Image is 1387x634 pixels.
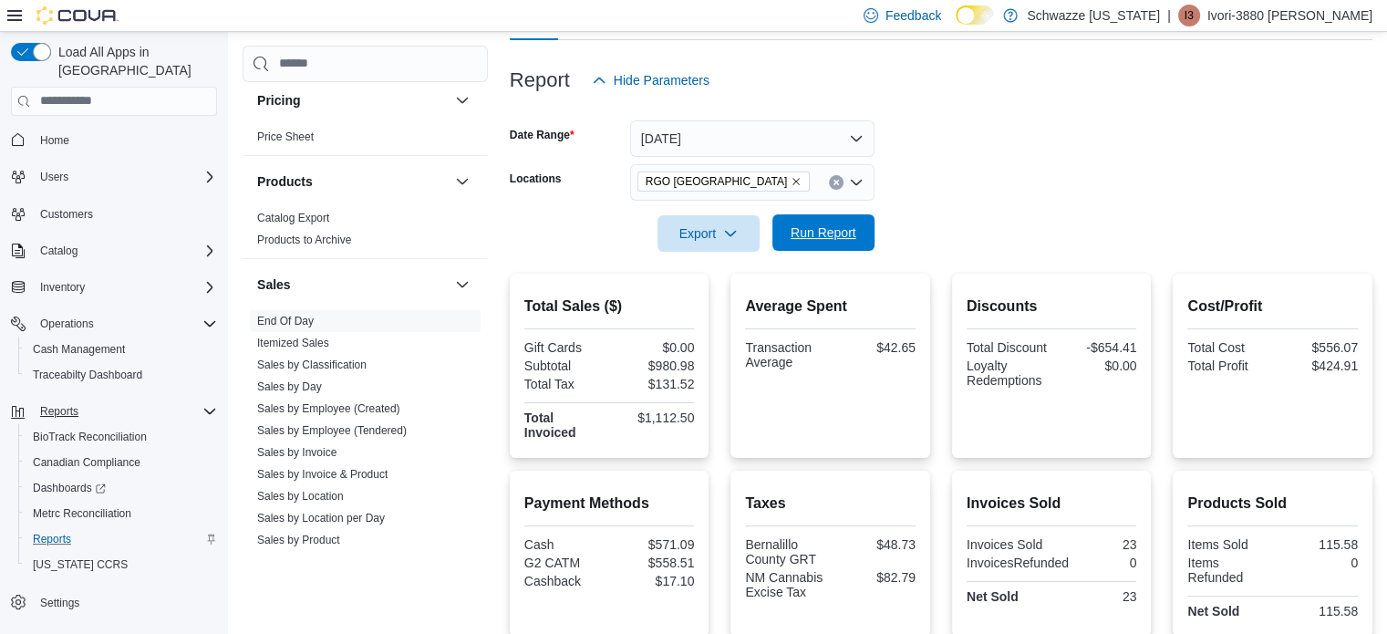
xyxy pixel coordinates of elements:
p: Ivori-3880 [PERSON_NAME] [1207,5,1372,26]
a: Customers [33,203,100,225]
span: Export [668,215,749,252]
div: -$654.41 [1055,340,1136,355]
div: $0.00 [613,340,694,355]
h2: Total Sales ($) [524,296,695,317]
div: $42.65 [834,340,916,355]
h2: Taxes [745,493,916,514]
input: Dark Mode [956,5,994,25]
button: Cash Management [18,337,224,362]
span: Sales by Classification [257,358,367,372]
a: Sales by Product & Location [257,556,395,568]
div: $48.73 [834,537,916,552]
div: Total Tax [524,377,606,391]
span: Sales by Location per Day [257,511,385,525]
div: $571.09 [613,537,694,552]
label: Locations [510,171,562,186]
div: $558.51 [613,556,694,570]
div: $1,112.50 [613,411,694,425]
a: Traceabilty Dashboard [26,364,150,386]
button: Users [4,164,224,190]
span: Operations [40,317,94,331]
div: Subtotal [524,359,606,373]
span: Sales by Day [257,379,322,394]
span: Reports [40,404,78,419]
div: Pricing [243,126,488,155]
div: InvoicesRefunded [967,556,1069,570]
button: Reports [18,526,224,552]
button: Customers [4,201,224,227]
span: Catalog [33,240,217,262]
h2: Invoices Sold [967,493,1137,514]
span: Traceabilty Dashboard [26,364,217,386]
span: BioTrack Reconciliation [26,426,217,448]
a: [US_STATE] CCRS [26,554,135,576]
span: Run Report [791,223,856,242]
div: 23 [1055,589,1136,604]
h3: Pricing [257,91,300,109]
span: Cash Management [33,342,125,357]
a: Price Sheet [257,130,314,143]
a: BioTrack Reconciliation [26,426,154,448]
button: Settings [4,588,224,615]
div: $980.98 [613,359,694,373]
div: Items Refunded [1187,556,1268,585]
div: $131.52 [613,377,694,391]
span: Customers [33,203,217,225]
div: Bernalillo County GRT [745,537,826,566]
button: [DATE] [630,120,875,157]
p: Schwazze [US_STATE] [1027,5,1160,26]
span: Inventory [40,280,85,295]
div: $82.79 [834,570,916,585]
button: Clear input [829,175,844,190]
a: Sales by Day [257,380,322,393]
span: [US_STATE] CCRS [33,557,128,572]
button: Products [257,172,448,191]
div: Products [243,207,488,258]
div: Gift Cards [524,340,606,355]
span: Catalog [40,244,78,258]
a: Cash Management [26,338,132,360]
div: G2 CATM [524,556,606,570]
a: Sales by Location per Day [257,512,385,525]
div: Total Discount [967,340,1048,355]
button: Operations [33,313,101,335]
div: Loyalty Redemptions [967,359,1048,388]
button: Inventory [33,276,92,298]
div: Total Profit [1187,359,1268,373]
a: Sales by Location [257,490,344,503]
h3: Products [257,172,313,191]
div: Total Cost [1187,340,1268,355]
span: Sales by Location [257,489,344,504]
div: $0.00 [1055,359,1136,373]
span: Catalog Export [257,211,329,225]
span: Dashboards [33,481,106,495]
span: Dark Mode [956,25,957,26]
button: Pricing [257,91,448,109]
button: Export [657,215,760,252]
div: Items Sold [1187,537,1268,552]
a: Sales by Employee (Created) [257,402,400,415]
div: Sales [243,310,488,624]
div: 115.58 [1277,537,1358,552]
span: Canadian Compliance [33,455,140,470]
a: Settings [33,592,87,614]
button: Home [4,127,224,153]
div: $17.10 [613,574,694,588]
button: Open list of options [849,175,864,190]
div: Cash [524,537,606,552]
span: RGO [GEOGRAPHIC_DATA] [646,172,787,191]
div: NM Cannabis Excise Tax [745,570,826,599]
a: Home [33,130,77,151]
button: Catalog [4,238,224,264]
a: Canadian Compliance [26,452,148,473]
span: Canadian Compliance [26,452,217,473]
button: [US_STATE] CCRS [18,552,224,577]
span: Sales by Invoice [257,445,336,460]
h2: Payment Methods [524,493,695,514]
span: RGO 6 Northeast Heights [637,171,810,192]
span: Operations [33,313,217,335]
div: 23 [1055,537,1136,552]
a: Dashboards [18,475,224,501]
h2: Discounts [967,296,1137,317]
button: Traceabilty Dashboard [18,362,224,388]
